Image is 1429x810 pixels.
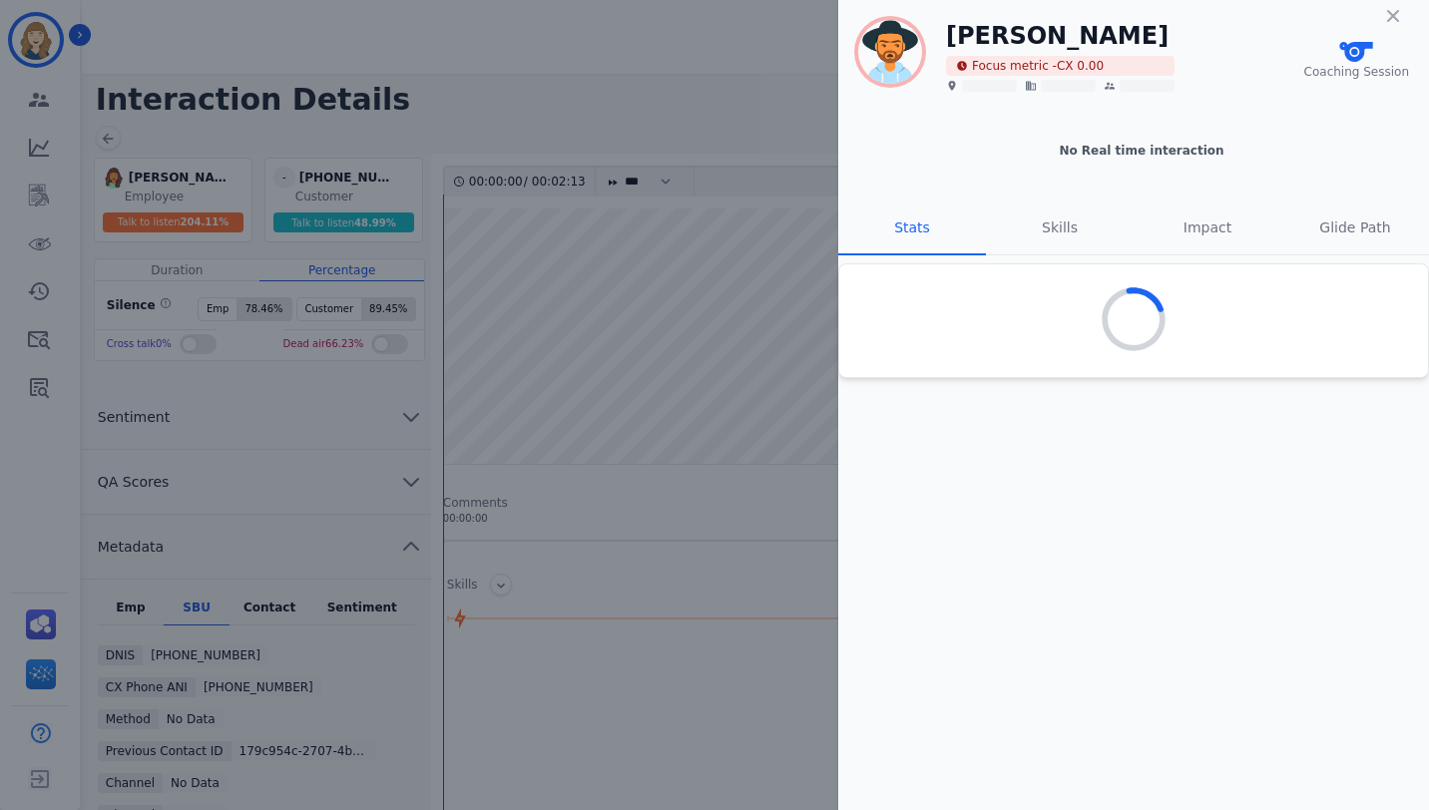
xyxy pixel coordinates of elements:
[894,219,930,235] span: Stats
[1042,219,1078,235] span: Skills
[946,56,1175,76] span: Focus metric - CX 0.00
[1319,219,1390,235] span: Glide Path
[1304,64,1409,80] span: Coaching Session
[858,20,922,84] img: Rounded avatar
[946,20,1175,52] h1: [PERSON_NAME]
[1184,219,1231,235] span: Impact
[854,143,1429,159] div: No Real time interaction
